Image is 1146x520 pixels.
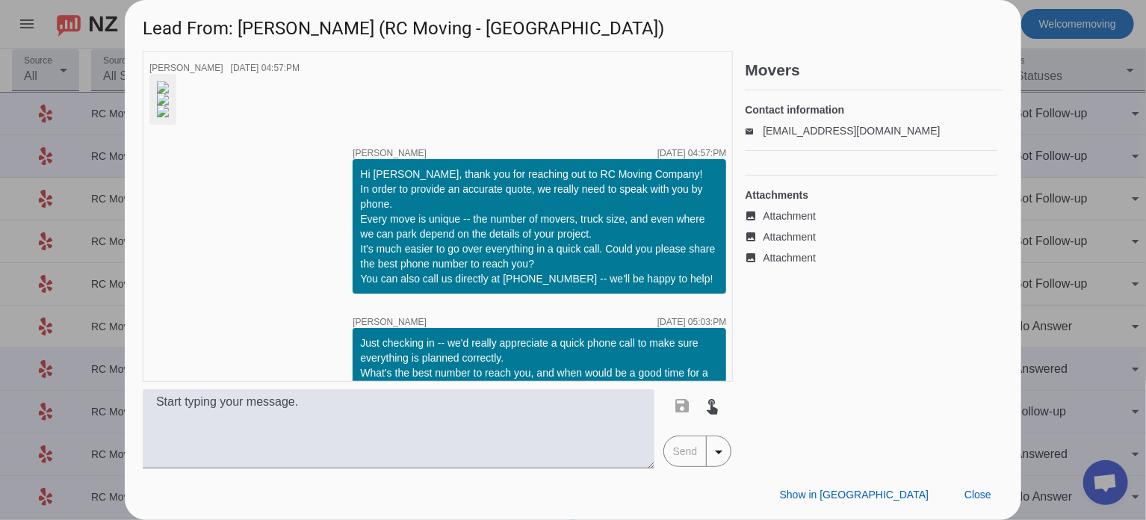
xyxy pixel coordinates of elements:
div: [DATE] 04:57:PM [657,149,726,158]
span: [PERSON_NAME] [353,318,427,326]
div: Just checking in -- we'd really appreciate a quick phone call to make sure everything is planned ... [360,335,719,425]
mat-icon: image [745,210,763,222]
mat-icon: touch_app [704,397,722,415]
span: Attachment [763,208,816,223]
h4: Attachments [745,188,997,202]
mat-icon: arrow_drop_down [710,443,728,461]
span: [PERSON_NAME] [353,149,427,158]
button: Show in [GEOGRAPHIC_DATA] [768,481,941,508]
span: Close [964,489,991,501]
mat-icon: image [745,252,763,264]
mat-icon: image [745,231,763,243]
div: [DATE] 05:03:PM [657,318,726,326]
img: s6DYqRuPkHEY7Ce9hQa-Ew [157,105,169,117]
span: [PERSON_NAME] [149,63,223,73]
h4: Contact information [745,102,997,117]
a: Attachment [745,208,997,223]
a: Attachment [745,250,997,265]
h2: Movers [745,63,1003,78]
img: 66jnAGDuhW76w9OAWTZFWQ [157,81,169,93]
a: Attachment [745,229,997,244]
span: Attachment [763,229,816,244]
div: Hi [PERSON_NAME], thank you for reaching out to RC Moving Company! In order to provide an accurat... [360,167,719,286]
mat-icon: email [745,127,763,134]
span: Attachment [763,250,816,265]
a: [EMAIL_ADDRESS][DOMAIN_NAME] [763,125,940,137]
span: Show in [GEOGRAPHIC_DATA] [780,489,929,501]
button: Close [953,481,1003,508]
div: [DATE] 04:57:PM [231,64,300,72]
img: UvAM5ZsEN5x34PgwPfSbvg [157,93,169,105]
